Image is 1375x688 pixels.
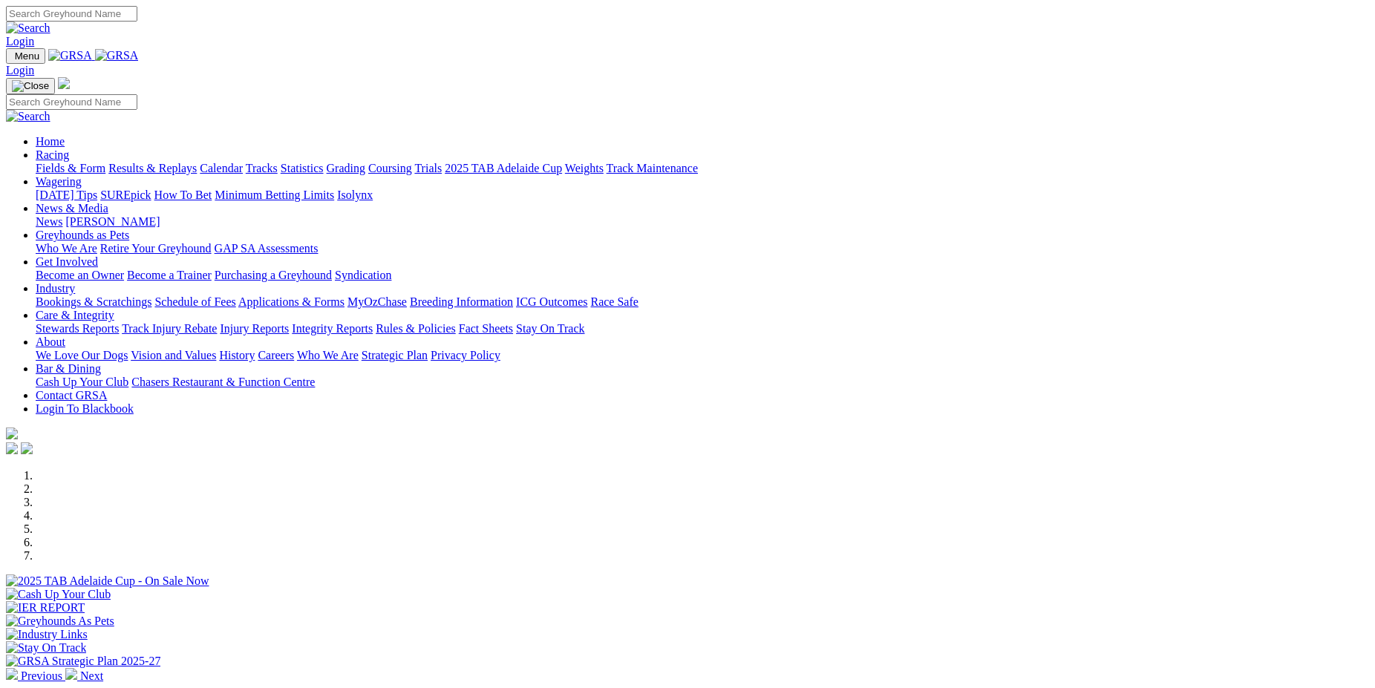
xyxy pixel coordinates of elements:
a: We Love Our Dogs [36,349,128,361]
span: Menu [15,50,39,62]
a: Careers [258,349,294,361]
img: Close [12,80,49,92]
a: SUREpick [100,189,151,201]
img: IER REPORT [6,601,85,615]
a: Grading [327,162,365,174]
img: Stay On Track [6,641,86,655]
div: About [36,349,1369,362]
img: chevron-right-pager-white.svg [65,668,77,680]
div: Get Involved [36,269,1369,282]
img: GRSA Strategic Plan 2025-27 [6,655,160,668]
div: Wagering [36,189,1369,202]
div: Industry [36,295,1369,309]
a: Coursing [368,162,412,174]
a: MyOzChase [347,295,407,308]
a: Bookings & Scratchings [36,295,151,308]
a: Weights [565,162,604,174]
a: Previous [6,669,65,682]
a: Schedule of Fees [154,295,235,308]
a: Login [6,35,34,47]
a: Stewards Reports [36,322,119,335]
a: Who We Are [36,242,97,255]
img: facebook.svg [6,442,18,454]
a: Tracks [246,162,278,174]
a: Cash Up Your Club [36,376,128,388]
img: Search [6,110,50,123]
span: Previous [21,669,62,682]
a: [DATE] Tips [36,189,97,201]
a: Fields & Form [36,162,105,174]
a: Trials [414,162,442,174]
a: Chasers Restaurant & Function Centre [131,376,315,388]
a: Stay On Track [516,322,584,335]
a: About [36,335,65,348]
a: Results & Replays [108,162,197,174]
a: Privacy Policy [431,349,500,361]
a: Statistics [281,162,324,174]
a: Wagering [36,175,82,188]
a: ICG Outcomes [516,295,587,308]
a: Applications & Forms [238,295,344,308]
div: Care & Integrity [36,322,1369,335]
img: GRSA [48,49,92,62]
a: Greyhounds as Pets [36,229,129,241]
a: Industry [36,282,75,295]
a: Breeding Information [410,295,513,308]
a: Home [36,135,65,148]
a: Contact GRSA [36,389,107,402]
a: Become an Owner [36,269,124,281]
a: Become a Trainer [127,269,212,281]
a: Fact Sheets [459,322,513,335]
a: Retire Your Greyhound [100,242,212,255]
a: Login To Blackbook [36,402,134,415]
img: twitter.svg [21,442,33,454]
a: News [36,215,62,228]
img: chevron-left-pager-white.svg [6,668,18,680]
a: [PERSON_NAME] [65,215,160,228]
a: Strategic Plan [362,349,428,361]
a: News & Media [36,202,108,214]
button: Toggle navigation [6,48,45,64]
button: Toggle navigation [6,78,55,94]
input: Search [6,94,137,110]
a: Syndication [335,269,391,281]
a: Calendar [200,162,243,174]
a: Next [65,669,103,682]
img: Greyhounds As Pets [6,615,114,628]
img: logo-grsa-white.png [6,427,18,439]
div: Greyhounds as Pets [36,242,1369,255]
img: Cash Up Your Club [6,588,111,601]
img: GRSA [95,49,139,62]
a: Minimum Betting Limits [215,189,334,201]
div: Racing [36,162,1369,175]
div: Bar & Dining [36,376,1369,389]
img: Industry Links [6,628,88,641]
img: logo-grsa-white.png [58,77,70,89]
a: Get Involved [36,255,98,268]
div: News & Media [36,215,1369,229]
a: Rules & Policies [376,322,456,335]
a: Track Maintenance [607,162,698,174]
input: Search [6,6,137,22]
a: Bar & Dining [36,362,101,375]
a: 2025 TAB Adelaide Cup [445,162,562,174]
a: Race Safe [590,295,638,308]
span: Next [80,669,103,682]
img: 2025 TAB Adelaide Cup - On Sale Now [6,574,209,588]
a: Injury Reports [220,322,289,335]
a: Isolynx [337,189,373,201]
a: Track Injury Rebate [122,322,217,335]
a: How To Bet [154,189,212,201]
a: Vision and Values [131,349,216,361]
a: Purchasing a Greyhound [215,269,332,281]
a: Login [6,64,34,76]
a: History [219,349,255,361]
a: Racing [36,148,69,161]
a: Who We Are [297,349,359,361]
a: Care & Integrity [36,309,114,321]
a: Integrity Reports [292,322,373,335]
a: GAP SA Assessments [215,242,319,255]
img: Search [6,22,50,35]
